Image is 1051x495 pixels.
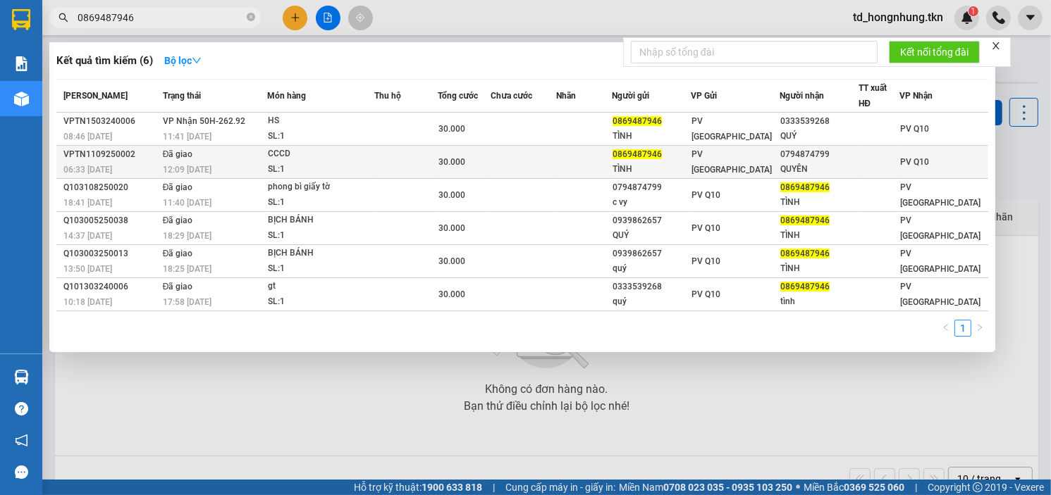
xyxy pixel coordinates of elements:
span: Đã giao [163,149,193,159]
div: Q103003250013 [63,246,159,261]
img: warehouse-icon [14,92,29,106]
span: Người gửi [612,91,649,101]
button: left [938,320,954,337]
div: c vy [613,195,691,210]
span: 18:29 [DATE] [163,231,211,241]
div: SL: 1 [268,195,374,211]
div: TÌNH [613,129,691,144]
span: Tổng cước [438,91,478,101]
div: BỊCH BÁNH [268,246,374,261]
div: tình [780,294,859,309]
span: notification [15,434,28,447]
span: PV [GEOGRAPHIC_DATA] [692,116,772,142]
span: PV Q10 [900,157,929,167]
div: VPTN1109250002 [63,147,159,162]
span: search [59,13,68,23]
div: QUYÊN [780,162,859,177]
span: down [192,56,202,65]
div: 0333539268 [613,280,691,294]
div: 0333539268 [780,114,859,129]
span: 30.000 [438,289,465,299]
span: 11:40 [DATE] [163,198,211,208]
img: logo-vxr [12,9,30,30]
span: PV Q10 [900,124,929,134]
div: SL: 1 [268,261,374,277]
span: 30.000 [438,190,465,200]
span: Đã giao [163,249,193,258]
div: 0794874799 [613,180,691,195]
div: SL: 1 [268,228,374,244]
span: 18:25 [DATE] [163,264,211,274]
div: TÌNH [780,228,859,243]
div: 0794874799 [780,147,859,162]
div: SL: 1 [268,294,374,310]
span: 12:09 [DATE] [163,165,211,175]
span: PV [GEOGRAPHIC_DATA] [692,149,772,175]
span: PV Q10 [692,223,720,233]
span: TT xuất HĐ [859,83,887,108]
h3: Kết quả tìm kiếm ( 6 ) [56,54,153,68]
span: 0869487946 [613,149,662,159]
span: 06:33 [DATE] [63,165,112,175]
span: Trạng thái [163,91,201,101]
img: solution-icon [14,56,29,71]
span: Kết nối tổng đài [900,44,969,60]
span: Nhãn [556,91,576,101]
span: PV [GEOGRAPHIC_DATA] [900,249,981,274]
div: gt [268,279,374,294]
span: 10:18 [DATE] [63,297,112,307]
span: 0869487946 [780,182,830,192]
div: Q101303240006 [63,280,159,294]
button: right [971,320,988,337]
span: left [942,323,950,332]
span: VP Nhận 50H-262.92 [163,116,245,126]
span: 08:46 [DATE] [63,132,112,142]
span: close-circle [247,13,255,21]
div: 0939862657 [613,213,691,228]
div: BỊCH BÁNH [268,213,374,228]
li: Previous Page [938,320,954,337]
span: 30.000 [438,124,465,134]
span: Đã giao [163,215,193,225]
button: Bộ lọcdown [153,49,213,72]
span: PV Q10 [692,190,720,200]
span: question-circle [15,402,28,415]
div: QUÝ [780,129,859,144]
div: 0939862657 [613,246,691,261]
div: SL: 1 [268,129,374,144]
div: quý [613,261,691,276]
span: Đã giao [163,282,193,292]
span: close-circle [247,11,255,25]
button: Kết nối tổng đài [889,41,980,63]
span: Người nhận [780,91,824,101]
div: phong bì giấy tờ [268,180,374,195]
img: warehouse-icon [14,370,29,384]
span: VP Gửi [691,91,717,101]
span: VP Nhận [899,91,933,101]
span: right [976,323,984,332]
span: 13:50 [DATE] [63,264,112,274]
span: 0869487946 [780,249,830,258]
span: 17:58 [DATE] [163,297,211,307]
span: PV Q10 [692,256,720,266]
span: 14:37 [DATE] [63,231,112,241]
li: Next Page [971,320,988,337]
span: Thu hộ [374,91,401,101]
div: VPTN1503240006 [63,114,159,129]
div: quý [613,294,691,309]
span: PV [GEOGRAPHIC_DATA] [900,215,981,241]
span: close [991,41,1001,51]
li: 1 [954,320,971,337]
span: 30.000 [438,256,465,266]
span: 0869487946 [780,215,830,225]
span: Món hàng [267,91,306,101]
span: Chưa cước [491,91,532,101]
span: Đã giao [163,182,193,192]
input: Tìm tên, số ĐT hoặc mã đơn [78,10,244,25]
div: Q103005250038 [63,213,159,228]
span: PV [GEOGRAPHIC_DATA] [900,282,981,307]
div: HS [268,113,374,129]
div: TÌNH [613,162,691,177]
span: [PERSON_NAME] [63,91,128,101]
span: 0869487946 [780,282,830,292]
